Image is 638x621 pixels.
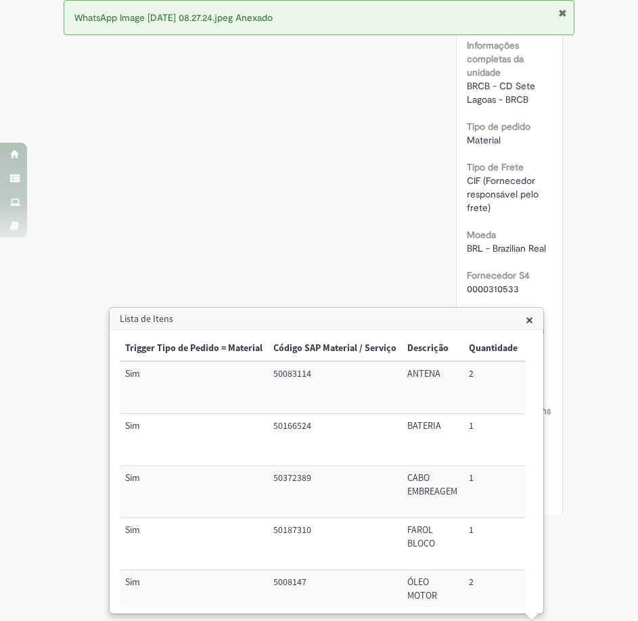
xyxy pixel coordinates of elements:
[463,466,523,518] td: Quantidade: 1
[74,11,273,24] span: WhatsApp Image [DATE] 08.27.24.jpeg Anexado
[467,120,530,133] b: Tipo de pedido
[463,361,523,413] td: Quantidade: 2
[120,361,268,413] td: Trigger Tipo de Pedido = Material: Sim
[402,336,463,361] th: Descrição
[523,414,593,466] td: Valor Unitário: 220,00
[558,7,567,18] button: Fechar Notificação
[467,39,524,78] b: Informações completas da unidade
[467,175,541,214] span: CIF (Fornecedor responsável pelo frete)
[467,242,546,254] span: BRL - Brazilian Real
[463,518,523,570] td: Quantidade: 1
[268,414,402,466] td: Código SAP Material / Serviço: 50166524
[467,80,538,106] span: BRCB - CD Sete Lagoas - BRCB
[402,361,463,413] td: Descrição: ANTENA
[523,518,593,570] td: Valor Unitário: 100,00
[467,269,530,281] b: Fornecedor S4
[463,336,523,361] th: Quantidade
[109,307,544,614] div: Lista de Itens
[523,466,593,518] td: Valor Unitário: 30,00
[120,336,268,361] th: Trigger Tipo de Pedido = Material
[402,414,463,466] td: Descrição: BATERIA
[526,310,533,329] span: ×
[120,466,268,518] td: Trigger Tipo de Pedido = Material: Sim
[110,308,543,330] h3: Lista de Itens
[467,134,501,146] span: Material
[120,414,268,466] td: Trigger Tipo de Pedido = Material: Sim
[268,336,402,361] th: Código SAP Material / Serviço
[120,518,268,570] td: Trigger Tipo de Pedido = Material: Sim
[523,336,593,361] th: Valor Unitário
[523,361,593,413] td: Valor Unitário: 25,00
[268,518,402,570] td: Código SAP Material / Serviço: 50187310
[526,313,533,327] button: Close
[463,414,523,466] td: Quantidade: 1
[402,466,463,518] td: Descrição: CABO EMBREAGEM
[402,518,463,570] td: Descrição: FAROL BLOCO
[467,229,496,241] b: Moeda
[268,361,402,413] td: Código SAP Material / Serviço: 50083114
[467,161,524,173] b: Tipo de Frete
[467,283,519,295] span: 0000310533
[268,466,402,518] td: Código SAP Material / Serviço: 50372389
